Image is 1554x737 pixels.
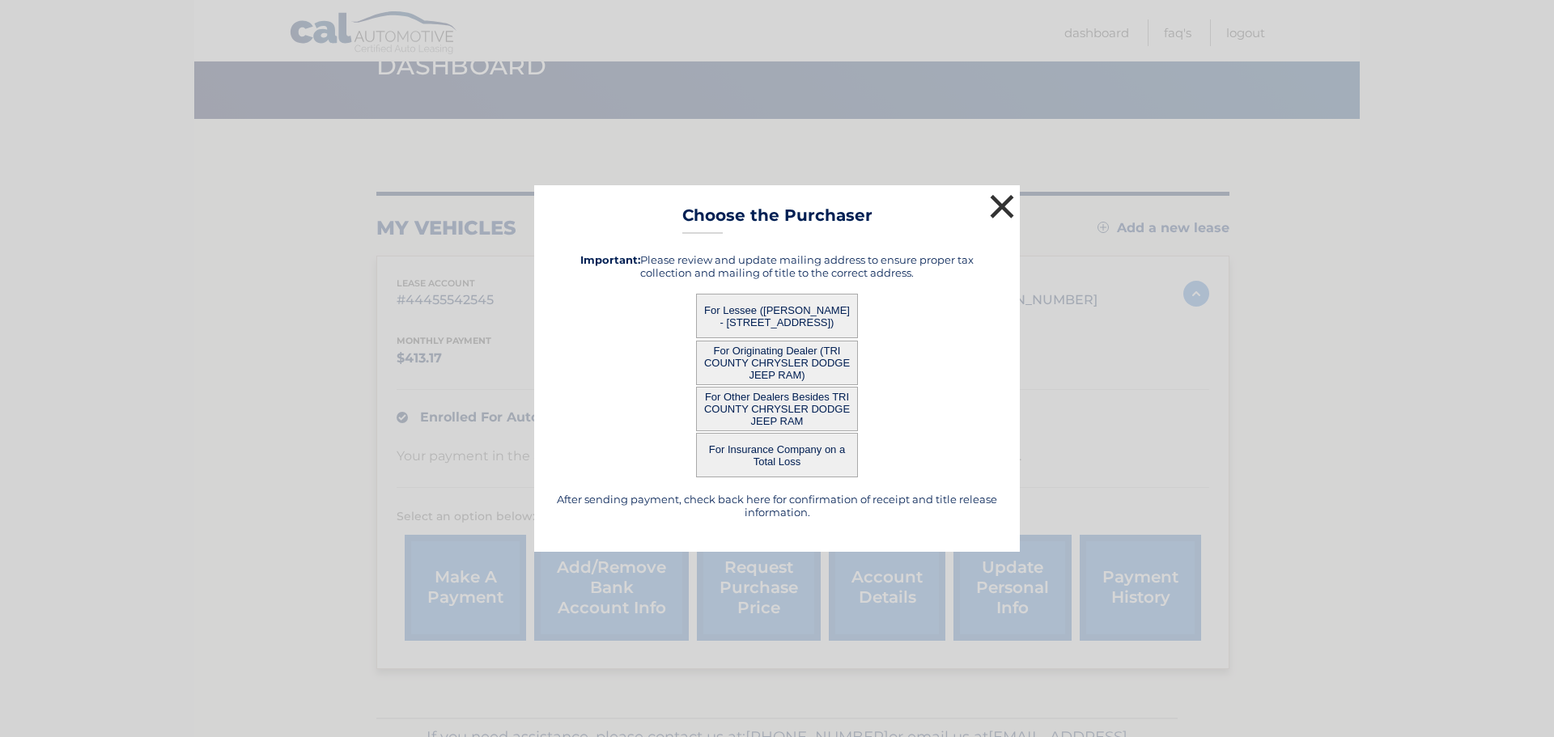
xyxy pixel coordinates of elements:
[580,253,640,266] strong: Important:
[554,253,1000,279] h5: Please review and update mailing address to ensure proper tax collection and mailing of title to ...
[696,387,858,431] button: For Other Dealers Besides TRI COUNTY CHRYSLER DODGE JEEP RAM
[696,341,858,385] button: For Originating Dealer (TRI COUNTY CHRYSLER DODGE JEEP RAM)
[696,294,858,338] button: For Lessee ([PERSON_NAME] - [STREET_ADDRESS])
[696,433,858,477] button: For Insurance Company on a Total Loss
[554,493,1000,519] h5: After sending payment, check back here for confirmation of receipt and title release information.
[682,205,873,234] h3: Choose the Purchaser
[986,190,1018,222] button: ×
